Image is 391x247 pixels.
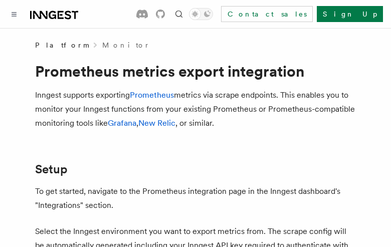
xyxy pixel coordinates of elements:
[221,6,313,22] a: Contact sales
[35,162,68,176] a: Setup
[108,118,136,128] a: Grafana
[138,118,175,128] a: New Relic
[35,40,88,50] span: Platform
[102,40,150,50] a: Monitor
[35,88,356,130] p: Inngest supports exporting metrics via scrape endpoints. This enables you to monitor your Inngest...
[317,6,383,22] a: Sign Up
[35,184,356,212] p: To get started, navigate to the Prometheus integration page in the Inngest dashboard's "Integrati...
[35,62,356,80] h1: Prometheus metrics export integration
[130,90,174,100] a: Prometheus
[8,8,20,20] button: Toggle navigation
[173,8,185,20] button: Find something...
[189,8,213,20] button: Toggle dark mode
